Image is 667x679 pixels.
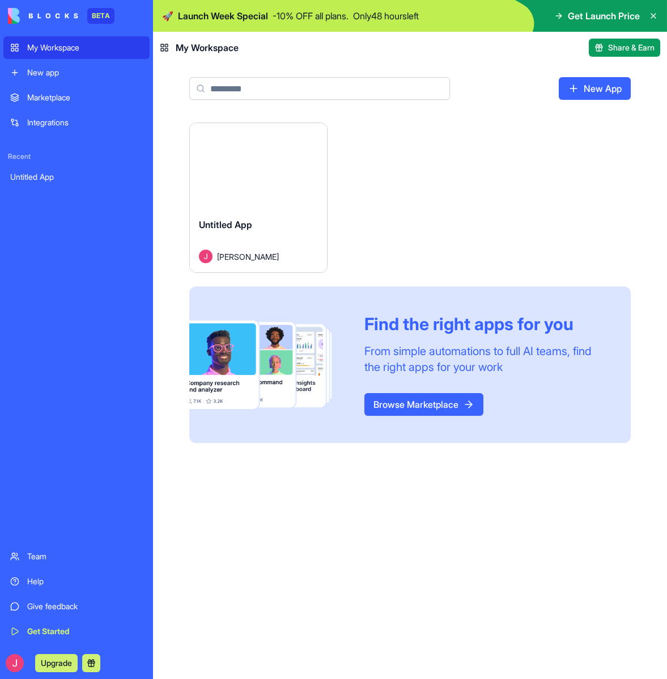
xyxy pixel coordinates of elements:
[27,626,143,637] div: Get Started
[27,601,143,612] div: Give feedback
[353,9,419,23] p: Only 48 hours left
[162,9,173,23] span: 🚀
[6,654,24,672] img: ACg8ocJ4VxYPQhw-nvPfGxxNp1qsbWPNfPS0o8mSpXiKDuD-_BBl5Q=s96-c
[87,8,114,24] div: BETA
[3,111,150,134] a: Integrations
[364,343,604,375] div: From simple automations to full AI teams, find the right apps for your work
[3,86,150,109] a: Marketplace
[27,92,143,103] div: Marketplace
[217,251,279,263] span: [PERSON_NAME]
[27,42,143,53] div: My Workspace
[3,166,150,188] a: Untitled App
[559,77,631,100] a: New App
[27,67,143,78] div: New app
[3,595,150,618] a: Give feedback
[35,657,78,668] a: Upgrade
[27,576,143,587] div: Help
[364,393,483,416] a: Browse Marketplace
[3,620,150,643] a: Get Started
[35,654,78,672] button: Upgrade
[3,570,150,593] a: Help
[178,9,268,23] span: Launch Week Special
[189,320,346,409] img: Frame_181_egmpey.png
[273,9,349,23] p: - 10 % OFF all plans.
[364,314,604,334] div: Find the right apps for you
[27,117,143,128] div: Integrations
[189,123,328,273] a: Untitled AppAvatar[PERSON_NAME]
[3,152,150,161] span: Recent
[176,41,239,54] span: My Workspace
[10,171,143,183] div: Untitled App
[27,551,143,562] div: Team
[199,219,252,230] span: Untitled App
[3,36,150,59] a: My Workspace
[589,39,660,57] button: Share & Earn
[568,9,640,23] span: Get Launch Price
[8,8,78,24] img: logo
[8,8,114,24] a: BETA
[3,545,150,568] a: Team
[199,250,213,263] img: Avatar
[608,42,655,53] span: Share & Earn
[3,61,150,84] a: New app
